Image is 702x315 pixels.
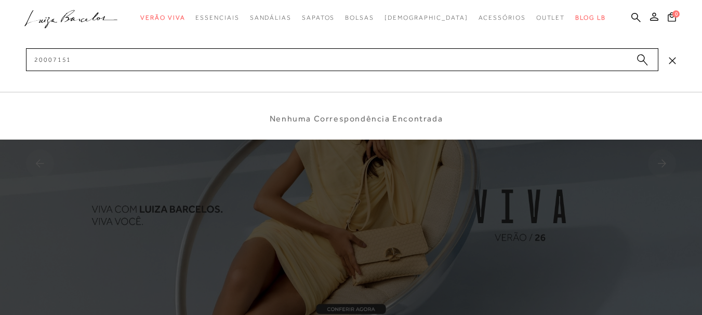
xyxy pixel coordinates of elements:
[302,8,335,28] a: categoryNavScreenReaderText
[536,8,565,28] a: categoryNavScreenReaderText
[140,14,185,21] span: Verão Viva
[195,14,239,21] span: Essenciais
[250,8,292,28] a: categoryNavScreenReaderText
[345,8,374,28] a: categoryNavScreenReaderText
[195,8,239,28] a: categoryNavScreenReaderText
[250,14,292,21] span: Sandálias
[536,14,565,21] span: Outlet
[575,14,605,21] span: BLOG LB
[26,48,658,71] input: Buscar.
[140,8,185,28] a: categoryNavScreenReaderText
[479,8,526,28] a: categoryNavScreenReaderText
[385,14,468,21] span: [DEMOGRAPHIC_DATA]
[672,10,680,18] span: 0
[479,14,526,21] span: Acessórios
[270,113,443,124] li: Nenhuma Correspondência Encontrada
[385,8,468,28] a: noSubCategoriesText
[302,14,335,21] span: Sapatos
[575,8,605,28] a: BLOG LB
[665,11,679,25] button: 0
[345,14,374,21] span: Bolsas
